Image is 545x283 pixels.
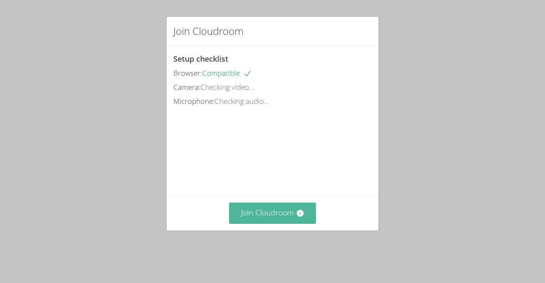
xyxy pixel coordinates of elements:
[202,68,252,78] span: Compatible
[173,23,244,39] h2: Join Cloudroom
[173,68,202,78] span: Browser:
[173,54,228,64] span: Setup checklist
[229,203,316,223] button: Join Cloudroom
[173,82,201,92] span: Camera:
[201,82,254,92] span: Checking video...
[215,96,269,106] span: Checking audio...
[173,96,215,106] span: Microphone:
